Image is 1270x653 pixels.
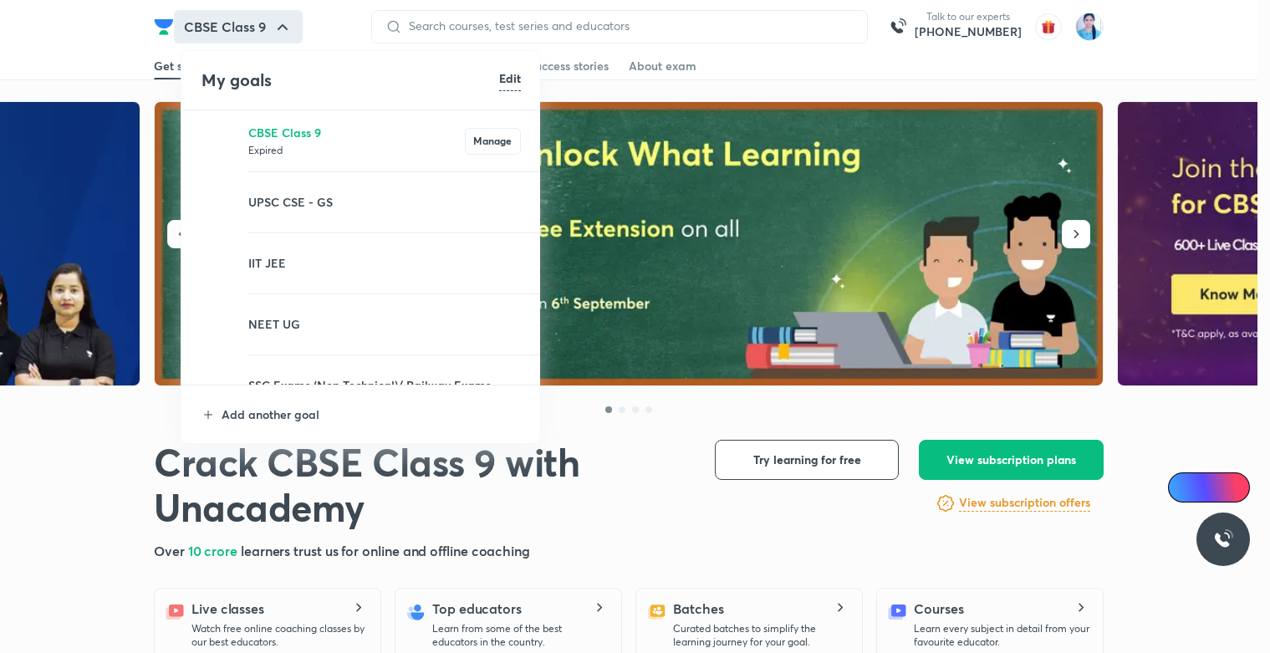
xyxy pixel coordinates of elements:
p: IIT JEE [248,254,521,272]
p: Expired [248,141,465,158]
img: IIT JEE [201,247,235,280]
p: UPSC CSE - GS [248,193,521,211]
p: CBSE Class 9 [248,124,465,141]
button: Manage [465,128,521,155]
img: UPSC CSE - GS [201,186,235,219]
img: SSC Exams (Non Technical)/ Railway Exams [201,369,235,402]
img: CBSE Class 9 [201,125,235,158]
h4: My goals [201,68,499,93]
h6: Edit [499,69,521,87]
p: NEET UG [248,315,521,333]
p: SSC Exams (Non Technical)/ Railway Exams [248,376,521,394]
p: Add another goal [222,406,521,423]
img: NEET UG [201,308,235,341]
